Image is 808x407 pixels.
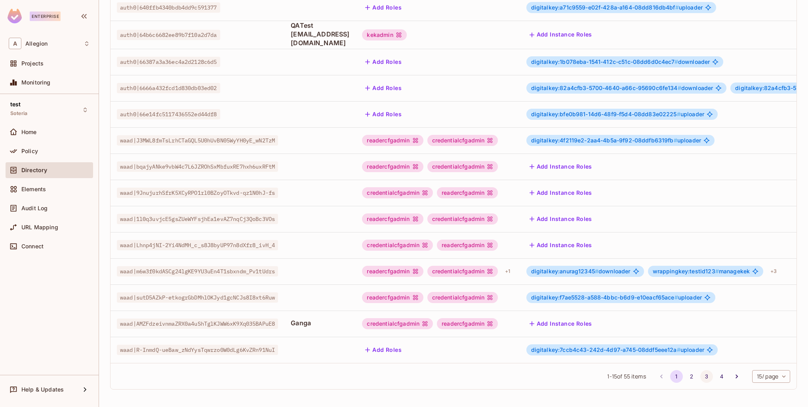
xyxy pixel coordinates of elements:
[117,135,278,146] span: waad|J3MWL8fmTsLrhCTaGQL5U0hUvBN05WyYH0yE_wN2TzM
[437,240,498,251] div: readercfgadmin
[25,40,48,47] span: Workspace: Allegion
[117,240,278,250] span: waad|Lhnp4jNI-2Yi4NdMH_c_s8J8byUP97n8dXfr8_ivH_4
[21,167,47,173] span: Directory
[21,129,37,135] span: Home
[653,268,719,275] span: wrappingkey:testid123
[30,12,61,21] div: Enterprise
[362,82,405,94] button: Add Roles
[677,111,680,117] span: #
[531,111,704,117] span: uploader
[362,318,433,329] div: credentialcfgadmin
[362,213,423,225] div: readercfgadmin
[595,268,598,275] span: #
[21,148,38,154] span: Policy
[675,58,678,65] span: #
[8,9,22,23] img: SReyMgAAAABJRU5ErkJggg==
[362,292,423,303] div: readercfgadmin
[531,84,681,91] span: digitalkey:82a4cfb3-5700-4640-a66c-95690c6fe134
[715,268,719,275] span: #
[362,56,405,68] button: Add Roles
[653,268,750,275] span: managekek
[117,319,278,329] span: waad|AMZFdzeivnmaZRX0a4uShTglKJWW6xK9Xq035BAPuE8
[117,83,220,93] span: auth0|6666a432fcd1d830db03ed02
[526,239,595,251] button: Add Instance Roles
[531,59,710,65] span: downloader
[700,370,713,383] button: Go to page 3
[526,213,595,225] button: Add Instance Roles
[117,161,278,172] span: waad|bqajyANke9vbW4c7L6JZROhSxMbfuxRE7hxh6uxRFtM
[607,372,646,381] span: 1 - 15 of 55 items
[117,30,220,40] span: auth0|64b6c6682ee89b7f10a2d7da
[21,386,64,393] span: Help & Updates
[362,1,405,14] button: Add Roles
[21,243,44,250] span: Connect
[362,161,423,172] div: readercfgadmin
[427,292,498,303] div: credentialcfgadmin
[362,240,433,251] div: credentialcfgadmin
[437,187,498,198] div: readercfgadmin
[531,4,679,11] span: digitalkey:a71c9559-e02f-428a-a164-08dd816db4bf
[10,101,21,108] span: test
[531,268,631,275] span: downloader
[675,294,678,301] span: #
[531,85,713,91] span: downloader
[526,160,595,173] button: Add Instance Roles
[531,294,702,301] span: uploader
[117,109,220,119] span: auth0|66e14fc5117436552ed44df8
[427,161,498,172] div: credentialcfgadmin
[730,370,743,383] button: Go to next page
[362,135,423,146] div: readercfgadmin
[678,84,681,91] span: #
[117,266,278,276] span: waad|m6w3f0kdASCg24lgKE9YU3uEn4T1sbxndm_Pv1tUdrs
[427,213,498,225] div: credentialcfgadmin
[526,317,595,330] button: Add Instance Roles
[531,137,677,144] span: digitalkey:4f2119e2-2aa4-4b5a-9f92-08ddfb6319fb
[21,60,44,67] span: Projects
[677,346,680,353] span: #
[526,29,595,41] button: Add Instance Roles
[362,344,405,356] button: Add Roles
[531,58,678,65] span: digitalkey:1b078eba-1541-412c-c51c-08dd6d0c4ec7
[362,108,405,121] button: Add Roles
[291,21,349,47] span: QATest [EMAIL_ADDRESS][DOMAIN_NAME]
[362,187,433,198] div: credentialcfgadmin
[531,111,680,117] span: digitalkey:bfe0b981-14d6-48f9-f5d4-08dd83e02225
[502,265,513,278] div: + 1
[437,318,498,329] div: readercfgadmin
[117,345,278,355] span: waad|R-InmdQ-ueBaw_zNdYysTqwrzo0W0dLg6KvZRn91NuI
[767,265,780,278] div: + 3
[21,79,51,86] span: Monitoring
[531,347,704,353] span: uploader
[427,135,498,146] div: credentialcfgadmin
[531,294,678,301] span: digitalkey:f7ae5528-a588-4bbc-b6d9-e10eacf65ace
[715,370,728,383] button: Go to page 4
[531,137,701,144] span: uploader
[117,214,278,224] span: waad|1l0q3uvjcE5gsZUeWYFsjhEa1evAZ7nqCj3QoBc3VOs
[526,186,595,199] button: Add Instance Roles
[531,4,703,11] span: uploader
[117,2,220,13] span: auth0|640ffb4340bdb4dd9c591377
[670,370,683,383] button: page 1
[675,4,679,11] span: #
[10,110,27,117] span: Soteria
[9,38,21,49] span: A
[117,57,220,67] span: auth0|66387a3a36ec4a2d2128c6d5
[427,266,498,277] div: credentialcfgadmin
[531,268,598,275] span: digitalkey:anurag12345
[362,29,406,40] div: kekadmin
[674,137,677,144] span: #
[21,205,48,211] span: Audit Log
[362,266,423,277] div: readercfgadmin
[21,186,46,192] span: Elements
[654,370,744,383] nav: pagination navigation
[685,370,698,383] button: Go to page 2
[752,370,790,383] div: 15 / page
[117,292,278,303] span: waad|sutD5AZkP-etkogrGbDMhlOKJyd1gcNCJs8I8xt6Ruw
[21,224,58,230] span: URL Mapping
[531,346,680,353] span: digitalkey:7ccb4c43-242d-4d97-a745-08ddf5eee12a
[117,188,278,198] span: waad|9JnujurhSfrK5XCyRPO1rl0BZoyOTkvd-qz1N0hJ-fs
[291,319,349,327] span: Ganga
